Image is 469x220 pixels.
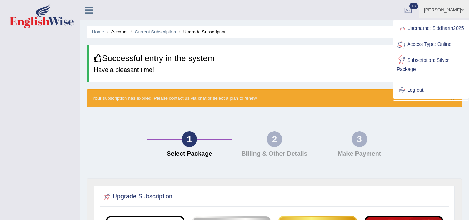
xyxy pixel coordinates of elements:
h4: Select Package [151,150,229,157]
div: 1 [182,131,197,147]
h4: Have a pleasant time! [94,67,457,74]
div: 2 [267,131,282,147]
li: Upgrade Subscription [177,28,227,35]
a: Current Subscription [135,29,176,34]
a: Username: Siddharth2025 [393,21,468,36]
h4: Billing & Other Details [235,150,313,157]
h2: Upgrade Subscription [102,192,173,202]
span: 13 [409,3,418,9]
a: Home [92,29,104,34]
button: × [451,95,455,102]
div: 3 [352,131,367,147]
a: Log out [393,82,468,98]
h4: Make Payment [320,150,399,157]
h3: Successful entry in the system [94,54,457,63]
a: Access Type: Online [393,36,468,52]
a: Subscription: Silver Package [393,52,468,76]
li: Account [105,28,127,35]
div: Your subscription has expired. Please contact us via chat or select a plan to renew [87,89,462,107]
